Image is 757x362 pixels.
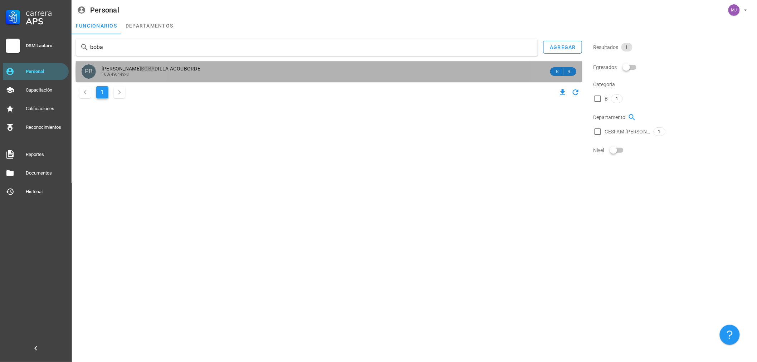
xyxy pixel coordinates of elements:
div: avatar [82,64,96,79]
a: departamentos [121,17,177,34]
div: DSM Lautaro [26,43,66,49]
a: Capacitación [3,82,69,99]
span: PB [85,64,92,79]
span: 9 [566,68,572,75]
div: APS [26,17,66,26]
a: Calificaciones [3,100,69,117]
div: Personal [26,69,66,74]
a: Reportes [3,146,69,163]
button: Página actual, página 1 [96,86,108,98]
span: 16.949.442-8 [102,72,129,77]
a: Reconocimientos [3,119,69,136]
span: 1 [658,128,661,136]
span: CESFAM [PERSON_NAME] [605,128,651,135]
div: agregar [550,44,576,50]
div: Reconocimientos [26,124,66,130]
div: Calificaciones [26,106,66,112]
span: 1 [626,43,628,52]
mark: BOBA [141,66,155,72]
span: 1 [616,95,618,103]
a: Documentos [3,165,69,182]
a: Historial [3,183,69,200]
div: Nivel [594,142,753,159]
div: Historial [26,189,66,195]
div: Documentos [26,170,66,176]
span: B [555,68,560,75]
div: Resultados [594,39,753,56]
span: B [605,95,608,102]
div: Capacitación [26,87,66,93]
div: avatar [728,4,740,16]
div: Carrera [26,9,66,17]
a: funcionarios [72,17,121,34]
nav: Navegación de paginación [76,84,129,100]
div: Personal [90,6,119,14]
div: Departamento [594,109,753,126]
button: agregar [543,41,582,54]
div: Categoria [594,76,753,93]
span: [PERSON_NAME] DILLA AGOUBORDE [102,66,200,72]
input: Buscar funcionarios… [90,41,523,53]
div: Reportes [26,152,66,157]
div: Egresados [594,59,753,76]
a: Personal [3,63,69,80]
